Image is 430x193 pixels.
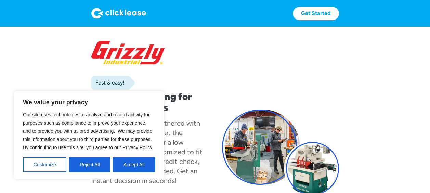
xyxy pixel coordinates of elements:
[293,7,339,20] a: Get Started
[91,79,125,86] div: Fast & easy!
[23,112,153,150] span: Our site uses technologies to analyze and record activity for purposes such as compliance to impr...
[113,157,155,172] button: Accept All
[23,157,66,172] button: Customize
[91,8,146,19] img: Logo
[23,98,155,106] p: We value your privacy
[14,91,164,179] div: We value your privacy
[69,157,110,172] button: Reject All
